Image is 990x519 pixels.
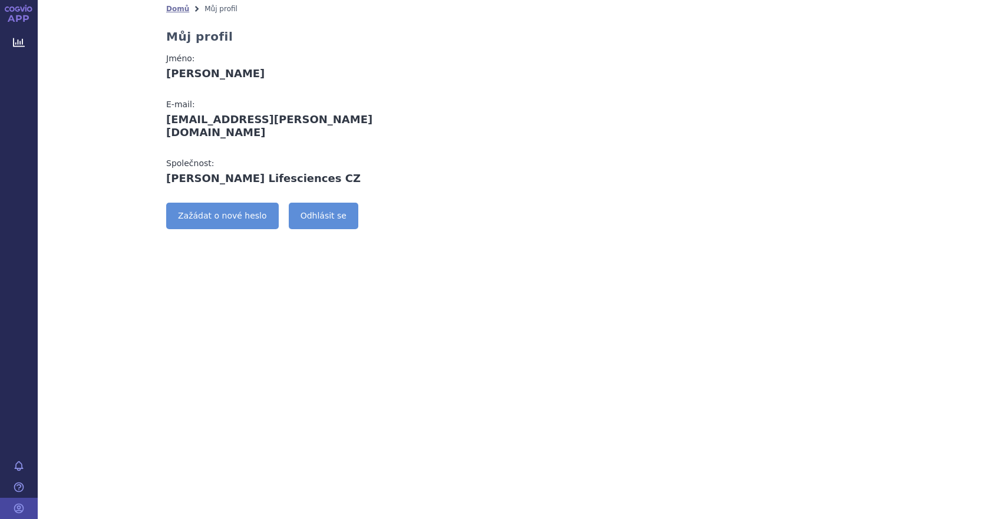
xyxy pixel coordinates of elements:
a: Zažádat o nové heslo [166,203,279,229]
div: Společnost: [166,157,444,170]
div: Jméno: [166,52,444,65]
a: Odhlásit se [289,203,358,229]
div: [EMAIL_ADDRESS][PERSON_NAME][DOMAIN_NAME] [166,113,444,139]
div: [PERSON_NAME] [166,67,444,80]
div: [PERSON_NAME] Lifesciences CZ [166,172,444,185]
h2: Můj profil [166,29,233,44]
div: E-mail: [166,98,444,111]
a: Domů [166,5,189,13]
